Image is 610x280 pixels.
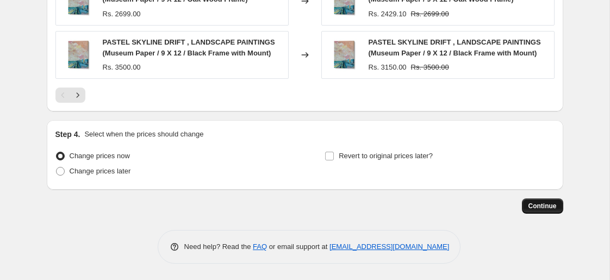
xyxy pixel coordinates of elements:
span: PASTEL SKYLINE DRIFT , LANDSCAPE PAINTINGS (Museum Paper / 9 X 12 / Black Frame with Mount) [103,38,275,57]
p: Select when the prices should change [84,129,203,140]
nav: Pagination [55,88,85,103]
strike: Rs. 3500.00 [411,62,449,73]
img: GALLERYWRAP-PASTELSKY_processed_by_imagy_80x.jpg [61,39,94,71]
span: Need help? Read the [184,242,253,251]
div: Rs. 3150.00 [369,62,407,73]
span: PASTEL SKYLINE DRIFT , LANDSCAPE PAINTINGS (Museum Paper / 9 X 12 / Black Frame with Mount) [369,38,541,57]
button: Continue [522,198,563,214]
span: Continue [528,202,557,210]
span: Revert to original prices later? [339,152,433,160]
button: Next [70,88,85,103]
a: [EMAIL_ADDRESS][DOMAIN_NAME] [329,242,449,251]
div: Rs. 2429.10 [369,9,407,20]
div: Rs. 2699.00 [103,9,141,20]
h2: Step 4. [55,129,80,140]
span: Change prices later [70,167,131,175]
strike: Rs. 2699.00 [411,9,449,20]
span: or email support at [267,242,329,251]
a: FAQ [253,242,267,251]
img: GALLERYWRAP-PASTELSKY_processed_by_imagy_80x.jpg [327,39,360,71]
div: Rs. 3500.00 [103,62,141,73]
span: Change prices now [70,152,130,160]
